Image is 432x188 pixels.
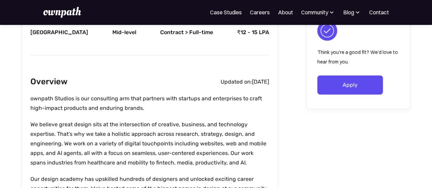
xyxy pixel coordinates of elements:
p: We believe great design sits at the intersection of creative, business, and technology expertise.... [30,120,269,168]
a: Contact [369,8,389,16]
h2: Overview [30,75,68,88]
a: Apply [317,75,383,95]
div: Contract > Full-time [160,29,213,36]
p: Think you're a good fit? We'd love to hear from you. [317,47,399,67]
div: Community [301,8,328,16]
div: [GEOGRAPHIC_DATA] [30,29,88,36]
div: ₹12 - 15 LPA [237,29,269,36]
div: Mid-level [112,29,136,36]
div: [DATE] [252,78,269,85]
div: Updated on: [221,78,252,85]
div: Community [301,8,335,16]
div: Blog [343,8,354,16]
a: Careers [250,8,270,16]
a: About [278,8,293,16]
div: Blog [343,8,361,16]
a: Case Studies [210,8,242,16]
p: ownpath Studios is our consulting arm that partners with startups and enterprises to craft high-i... [30,94,269,113]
